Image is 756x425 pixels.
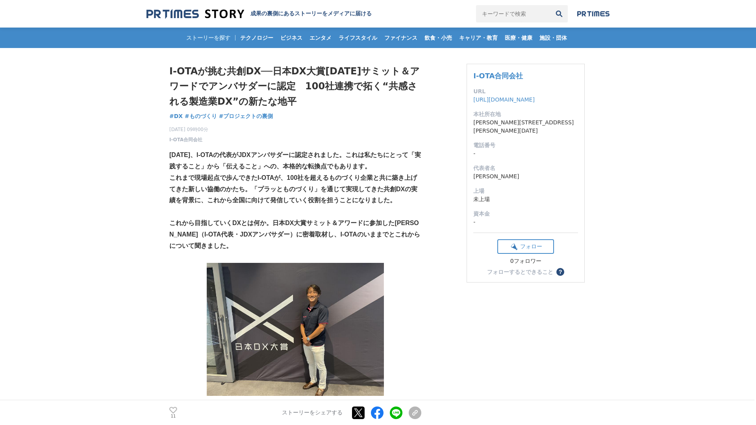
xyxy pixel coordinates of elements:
[219,113,273,120] span: #プロジェクトの裏側
[456,28,501,48] a: キャリア・教育
[556,268,564,276] button: ？
[473,141,578,150] dt: 電話番号
[558,269,563,275] span: ？
[577,11,610,17] img: prtimes
[476,5,550,22] input: キーワードで検索
[473,150,578,158] dd: -
[169,113,183,120] span: #DX
[169,64,421,109] h1: I-OTAが挑む共創DX──日本DX大賞[DATE]サミット＆アワードでアンバサダーに認定 100社連携で拓く“共感される製造業DX”の新たな地平
[169,112,183,120] a: #DX
[169,220,420,249] strong: これから目指していくDXとは何か。日本DX大賞サミット＆アワードに参加した[PERSON_NAME]（I-OTA代表・JDXアンバサダー）に密着取材し、I-OTAのいままでとこれからについて聞き...
[473,110,578,118] dt: 本社所在地
[306,34,335,41] span: エンタメ
[487,269,553,275] div: フォローするとできること
[473,210,578,218] dt: 資本金
[473,164,578,172] dt: 代表者名
[497,239,554,254] button: フォロー
[237,28,276,48] a: テクノロジー
[237,34,276,41] span: テクノロジー
[381,28,421,48] a: ファイナンス
[169,414,177,418] p: 11
[473,187,578,195] dt: 上場
[536,34,570,41] span: 施設・団体
[473,172,578,181] dd: [PERSON_NAME]
[550,5,568,22] button: 検索
[473,96,535,103] a: [URL][DOMAIN_NAME]
[421,34,455,41] span: 飲食・小売
[282,409,343,416] p: ストーリーをシェアする
[207,263,384,396] img: thumbnail_67466700-83b5-11f0-ad79-c999cfcf5fa9.jpg
[473,195,578,203] dd: 未上場
[146,9,372,19] a: 成果の裏側にあるストーリーをメディアに届ける 成果の裏側にあるストーリーをメディアに届ける
[169,136,202,143] a: I-OTA合同会社
[277,28,306,48] a: ビジネス
[381,34,421,41] span: ファイナンス
[473,87,578,96] dt: URL
[250,10,372,17] h2: 成果の裏側にあるストーリーをメディアに届ける
[146,9,244,19] img: 成果の裏側にあるストーリーをメディアに届ける
[497,258,554,265] div: 0フォロワー
[335,34,380,41] span: ライフスタイル
[473,118,578,135] dd: [PERSON_NAME][STREET_ADDRESS][PERSON_NAME][DATE]
[169,126,208,133] span: [DATE] 09時00分
[169,174,417,204] strong: これまで現場起点で歩んできたI-OTAが、100社を超えるものづくり企業と共に築き上げてきた新しい協働のかたち。「プラッとものづくり」を通じて実現してきた共創DXの実績を背景に、これから全国に向...
[473,218,578,226] dd: -
[169,152,421,170] strong: [DATE]、I-OTAの代表がJDXアンバサダーに認定されました。これは私たちにとって「実践すること」から「伝えること」への、本格的な転換点でもあります。
[335,28,380,48] a: ライフスタイル
[185,112,217,120] a: #ものづくり
[219,112,273,120] a: #プロジェクトの裏側
[306,28,335,48] a: エンタメ
[185,113,217,120] span: #ものづくり
[456,34,501,41] span: キャリア・教育
[502,34,535,41] span: 医療・健康
[473,72,523,80] a: I-OTA合同会社
[277,34,306,41] span: ビジネス
[536,28,570,48] a: 施設・団体
[502,28,535,48] a: 医療・健康
[421,28,455,48] a: 飲食・小売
